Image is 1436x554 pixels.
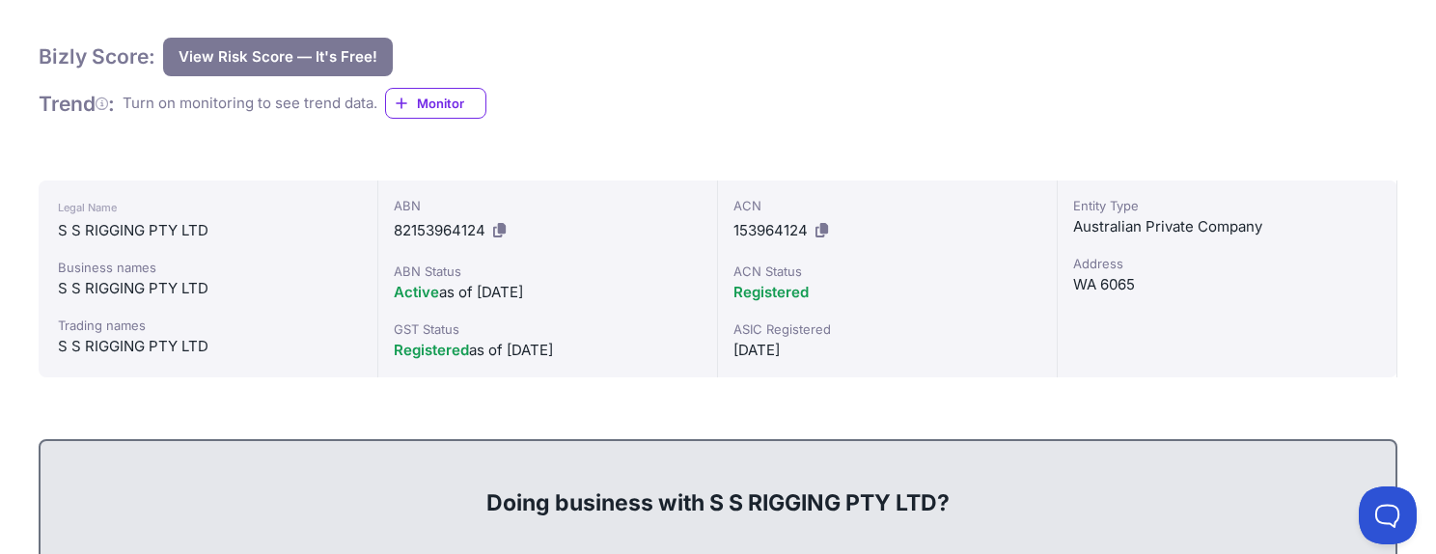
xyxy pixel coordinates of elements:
span: Registered [394,341,469,359]
div: ABN Status [394,262,702,281]
div: GST Status [394,319,702,339]
button: View Risk Score — It's Free! [163,38,393,76]
div: Doing business with S S RIGGING PTY LTD? [60,457,1376,518]
div: as of [DATE] [394,281,702,304]
span: 82153964124 [394,221,485,239]
div: as of [DATE] [394,339,702,362]
div: [DATE] [733,339,1041,362]
div: S S RIGGING PTY LTD [58,219,358,242]
span: Active [394,283,439,301]
div: WA 6065 [1073,273,1381,296]
div: ACN [733,196,1041,215]
div: Turn on monitoring to see trend data. [123,93,377,115]
iframe: Toggle Customer Support [1359,486,1417,544]
span: Monitor [417,94,485,113]
div: Australian Private Company [1073,215,1381,238]
span: Registered [733,283,809,301]
span: 153964124 [733,221,808,239]
div: S S RIGGING PTY LTD [58,277,358,300]
div: Legal Name [58,196,358,219]
a: Monitor [385,88,486,119]
div: ABN [394,196,702,215]
div: Address [1073,254,1381,273]
div: S S RIGGING PTY LTD [58,335,358,358]
div: ASIC Registered [733,319,1041,339]
h1: Trend : [39,91,115,117]
div: Business names [58,258,358,277]
div: Trading names [58,316,358,335]
h1: Bizly Score: [39,43,155,69]
div: ACN Status [733,262,1041,281]
div: Entity Type [1073,196,1381,215]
